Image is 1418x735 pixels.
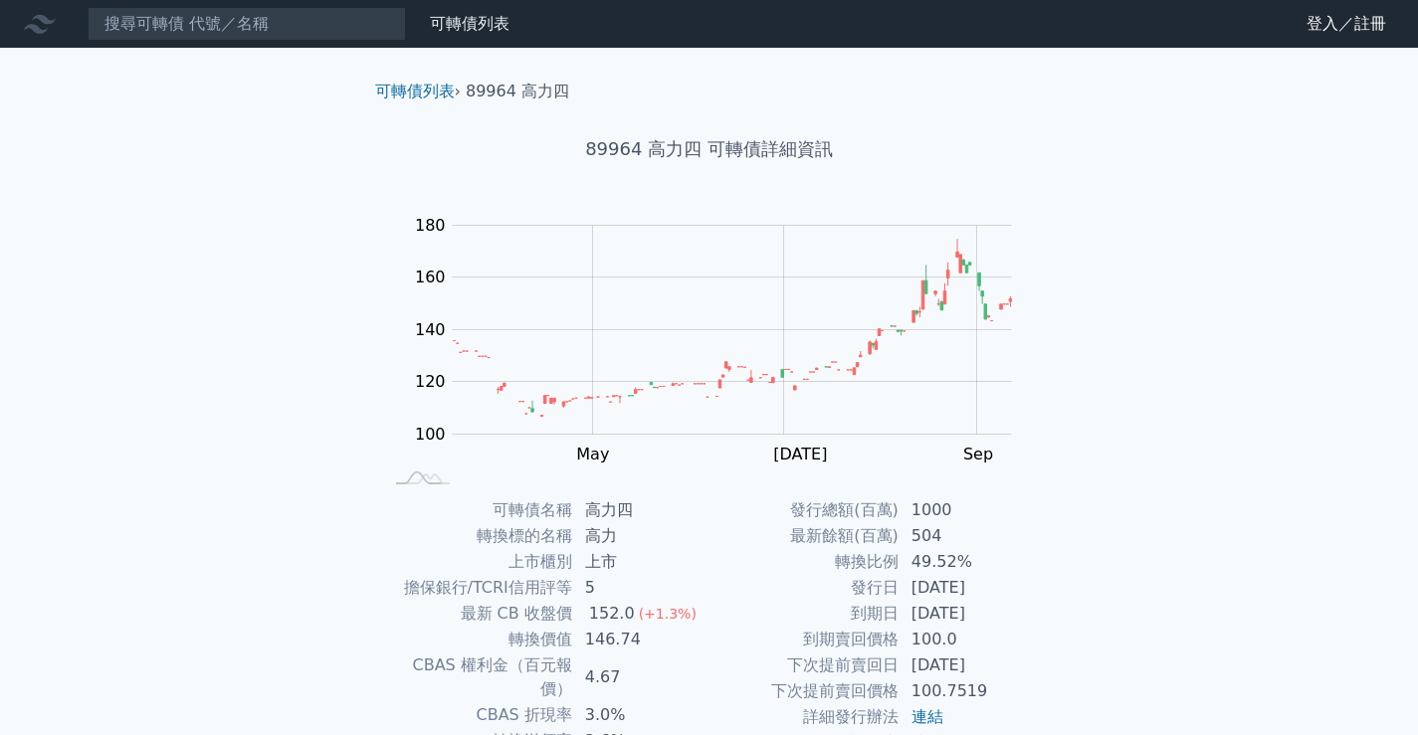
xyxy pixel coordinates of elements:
td: 發行日 [709,575,900,601]
td: 100.0 [900,627,1036,652]
tspan: May [576,445,609,463]
td: [DATE] [900,652,1036,678]
td: CBAS 折現率 [383,702,573,728]
h1: 89964 高力四 可轉債詳細資訊 [359,135,1060,163]
td: 可轉債名稱 [383,497,573,523]
td: [DATE] [900,601,1036,627]
td: 發行總額(百萬) [709,497,900,523]
td: 高力 [573,523,709,549]
tspan: 100 [415,425,446,444]
td: 到期日 [709,601,900,627]
td: 最新餘額(百萬) [709,523,900,549]
td: 下次提前賣回價格 [709,678,900,704]
td: [DATE] [900,575,1036,601]
li: 89964 高力四 [466,80,569,103]
td: 504 [900,523,1036,549]
td: 最新 CB 收盤價 [383,601,573,627]
td: 轉換標的名稱 [383,523,573,549]
a: 登入／註冊 [1291,8,1402,40]
a: 連結 [912,707,943,726]
tspan: [DATE] [773,445,827,463]
td: 擔保銀行/TCRI信用評等 [383,575,573,601]
td: 4.67 [573,652,709,702]
tspan: 140 [415,320,446,339]
td: CBAS 權利金（百元報價） [383,652,573,702]
td: 49.52% [900,549,1036,575]
tspan: 180 [415,216,446,235]
tspan: 160 [415,268,446,286]
span: (+1.3%) [639,606,697,622]
td: 5 [573,575,709,601]
td: 轉換比例 [709,549,900,575]
td: 到期賣回價格 [709,627,900,652]
input: 搜尋可轉債 代號／名稱 [88,7,406,41]
td: 100.7519 [900,678,1036,704]
div: 152.0 [585,602,639,626]
a: 可轉債列表 [375,82,455,100]
td: 轉換價值 [383,627,573,652]
td: 詳細發行辦法 [709,704,900,730]
td: 上市櫃別 [383,549,573,575]
td: 上市 [573,549,709,575]
tspan: 120 [415,372,446,391]
a: 可轉債列表 [430,14,509,33]
li: › [375,80,461,103]
td: 下次提前賣回日 [709,652,900,678]
g: Chart [405,216,1042,463]
td: 3.0% [573,702,709,728]
tspan: Sep [963,445,993,463]
td: 146.74 [573,627,709,652]
td: 高力四 [573,497,709,523]
td: 1000 [900,497,1036,523]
